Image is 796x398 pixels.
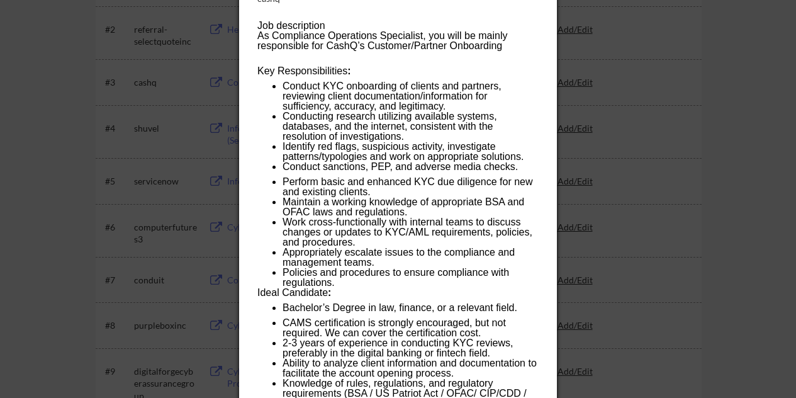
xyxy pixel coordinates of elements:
[283,197,538,217] p: Maintain a working knowledge of appropriate BSA and OFAC laws and regulations.
[283,177,538,197] p: Perform basic and enhanced KYC due diligence for new and existing clients.
[328,287,331,298] strong: :
[283,142,538,162] p: Identify red flags, suspicious activity, investigate patterns/typologies and work on appropriate ...
[283,217,538,247] p: Work cross-functionally with internal teams to discuss changes or updates to KYC/AML requirements...
[283,318,538,338] p: CAMS certification is strongly encouraged, but not required. We can cover the certification cost.
[257,66,538,81] p: Key Responsibilities
[283,358,538,378] p: Ability to analyze client information and documentation to facilitate the account opening process.
[257,31,538,51] p: As Compliance Operations Specialist, you will be mainly responsible for CashQ’s Customer/Partner ...
[283,162,538,177] p: Conduct sanctions, PEP, and adverse media checks.
[257,21,538,31] h2: Job description
[283,247,538,268] p: Appropriately escalate issues to the compliance and management teams.
[283,111,538,142] p: Conducting research utilizing available systems, databases, and the internet, consistent with the...
[283,303,538,318] p: Bachelor’s Degree in law, finance, or a relevant field.
[283,81,538,111] p: Conduct KYC onboarding of clients and partners, reviewing client documentation/information for su...
[283,338,538,358] p: 2-3 years of experience in conducting KYC reviews, preferably in the digital banking or fintech f...
[283,268,538,288] p: Policies and procedures to ensure compliance with regulations.
[257,288,538,303] p: Ideal Candidate
[347,65,350,76] strong: :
